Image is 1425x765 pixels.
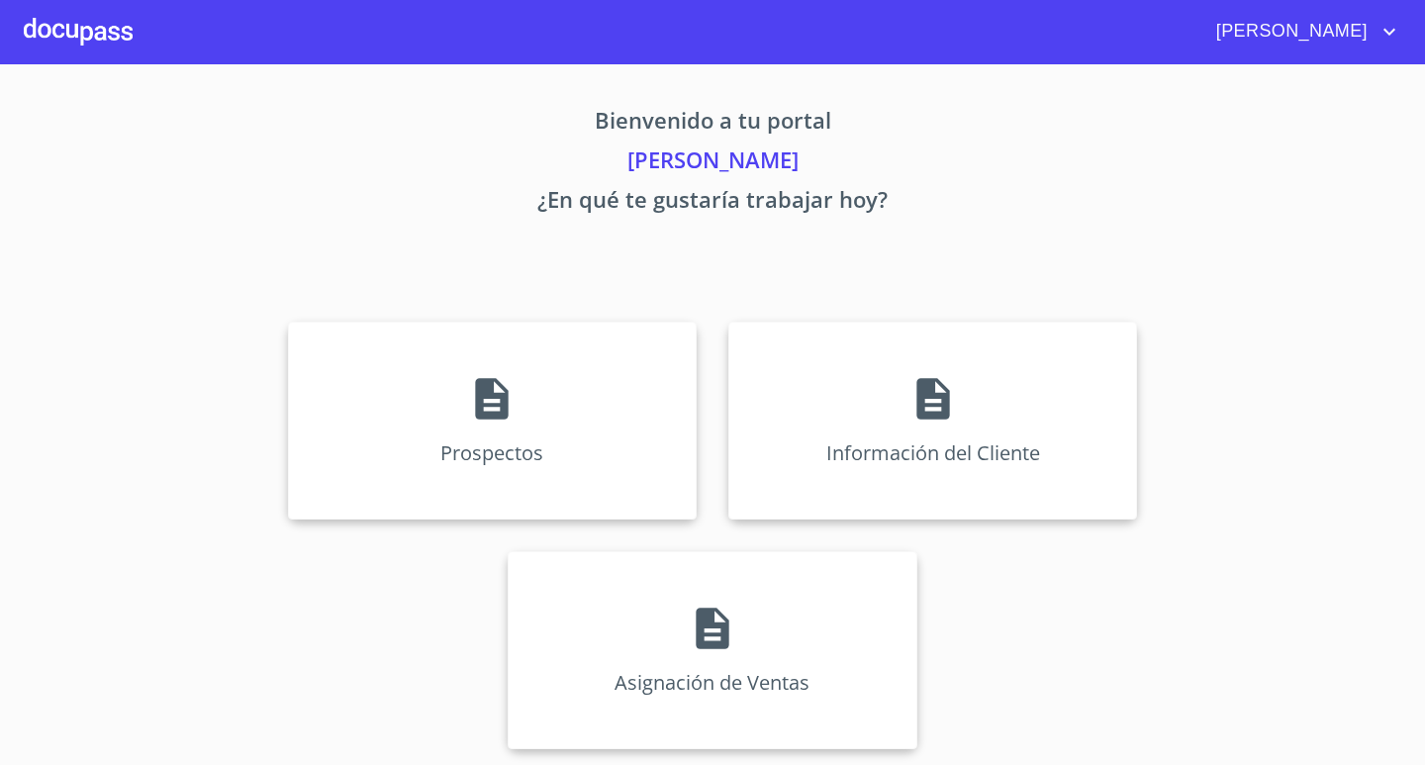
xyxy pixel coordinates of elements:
[826,439,1040,466] p: Información del Cliente
[615,669,809,696] p: Asignación de Ventas
[440,439,543,466] p: Prospectos
[1201,16,1401,48] button: account of current user
[103,143,1322,183] p: [PERSON_NAME]
[1201,16,1377,48] span: [PERSON_NAME]
[103,104,1322,143] p: Bienvenido a tu portal
[103,183,1322,223] p: ¿En qué te gustaría trabajar hoy?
